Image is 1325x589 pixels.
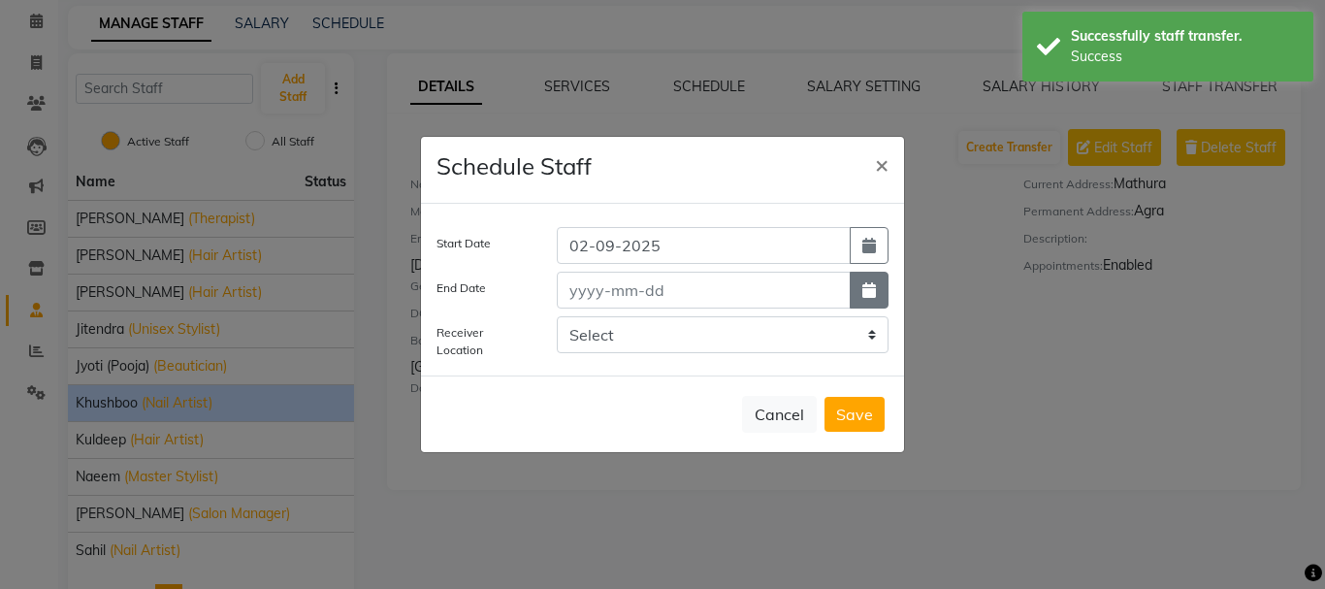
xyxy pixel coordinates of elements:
h4: Schedule Staff [436,152,592,180]
label: Receiver Location [436,324,528,359]
button: Cancel [742,396,817,433]
button: Close [859,137,904,191]
label: Start Date [436,235,491,252]
span: × [875,149,889,179]
label: End Date [436,279,486,297]
button: Save [824,397,885,432]
input: yyyy-mm-dd [557,227,851,264]
div: Success [1071,47,1299,67]
div: Successfully staff transfer. [1071,26,1299,47]
input: yyyy-mm-dd [557,272,851,309]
